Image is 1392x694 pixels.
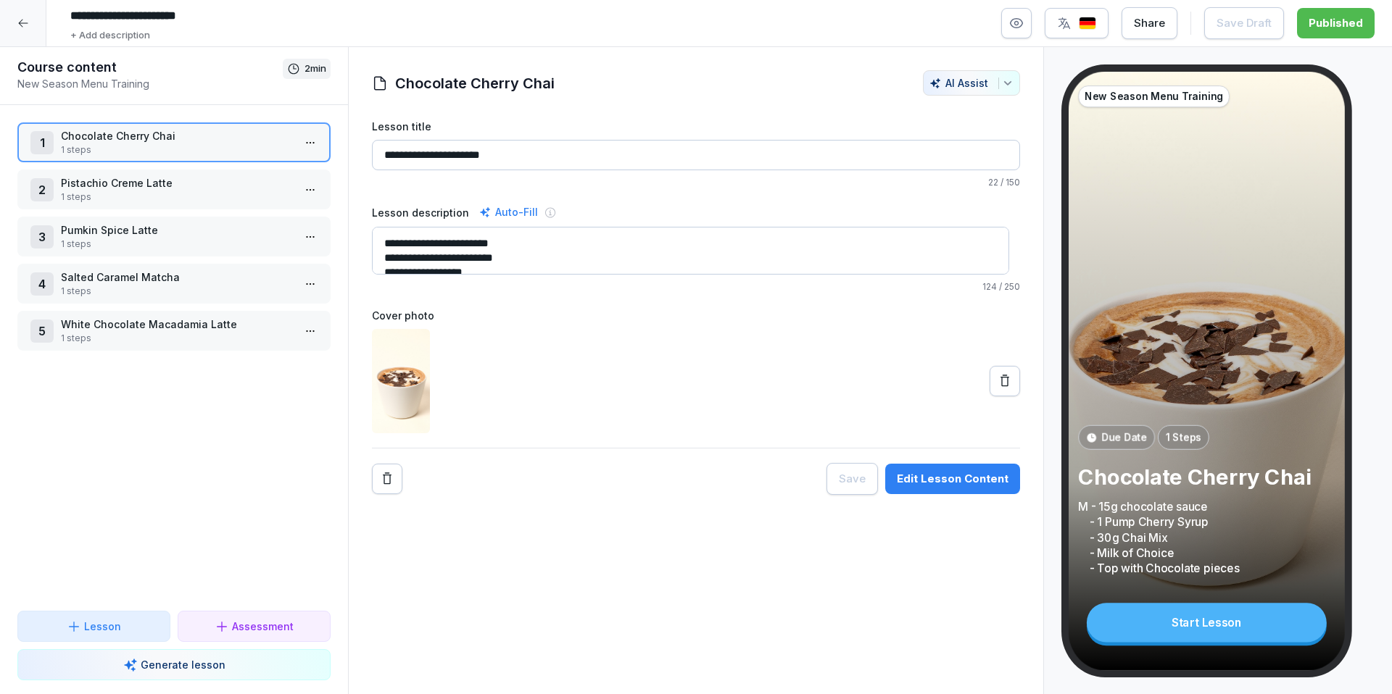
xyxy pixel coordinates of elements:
[17,76,283,91] p: New Season Menu Training
[30,225,54,248] div: 3
[304,62,326,76] p: 2 min
[70,28,150,43] p: + Add description
[897,471,1008,487] div: Edit Lesson Content
[372,464,402,494] button: Remove
[17,611,170,642] button: Lesson
[30,131,54,154] div: 1
[1087,603,1327,642] div: Start Lesson
[923,70,1020,96] button: AI Assist
[17,264,331,304] div: 4Salted Caramel Matcha1 steps
[61,332,293,345] p: 1 steps
[476,204,541,221] div: Auto-Fill
[178,611,331,642] button: Assessment
[17,649,331,680] button: Generate lesson
[1079,17,1096,30] img: de.svg
[1217,15,1272,31] div: Save Draft
[1078,464,1335,490] p: Chocolate Cherry Chai
[30,178,54,201] div: 2
[61,285,293,298] p: 1 steps
[61,143,293,156] p: 1 steps
[232,619,294,634] p: Assessment
[17,311,331,351] div: 5White Chocolate Macadamia Latte1 steps
[372,308,1020,323] label: Cover photo
[395,72,555,94] h1: Chocolate Cherry Chai
[141,657,225,672] p: Generate lesson
[17,122,331,162] div: 1Chocolate Cherry Chai1 steps
[84,619,121,634] p: Lesson
[826,463,878,495] button: Save
[30,319,54,343] div: 5
[839,471,866,487] div: Save
[61,238,293,251] p: 1 steps
[1134,15,1165,31] div: Share
[17,170,331,209] div: 2Pistachio Creme Latte1 steps
[982,281,997,292] span: 124
[372,119,1020,134] label: Lesson title
[1297,8,1375,38] button: Published
[1122,7,1177,39] button: Share
[372,329,430,433] img: qf0n2i2tpkuloel96of986ea.png
[1085,89,1223,104] p: New Season Menu Training
[61,191,293,204] p: 1 steps
[372,176,1020,189] p: / 150
[61,269,293,285] p: Salted Caramel Matcha
[1309,15,1363,31] div: Published
[17,217,331,256] div: 3Pumkin Spice Latte1 steps
[988,177,998,188] span: 22
[17,59,283,76] h1: Course content
[1166,430,1201,444] p: 1 Steps
[885,464,1020,494] button: Edit Lesson Content
[372,205,469,220] label: Lesson description
[372,280,1020,293] p: / 250
[30,272,54,296] div: 4
[61,175,293,191] p: Pistachio Creme Latte
[61,222,293,238] p: Pumkin Spice Latte
[1101,430,1147,444] p: Due Date
[1204,7,1284,39] button: Save Draft
[61,317,293,332] p: White Chocolate Macadamia Latte
[929,77,1014,89] div: AI Assist
[1078,499,1335,577] p: M - 15g chocolate sauce - 1 Pump Cherry Syrup - 30g Chai Mix - Milk of Choice - Top with Chocolat...
[61,128,293,143] p: Chocolate Cherry Chai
